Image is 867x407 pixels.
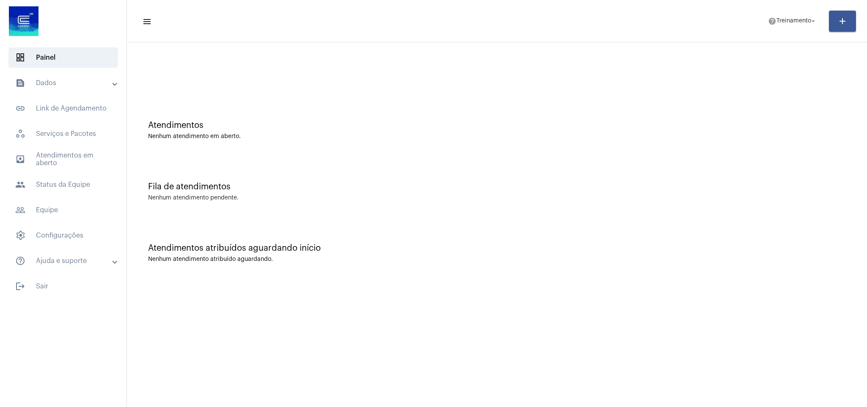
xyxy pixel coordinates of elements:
[8,225,118,246] span: Configurações
[142,17,151,27] mat-icon: sidenav icon
[15,180,25,190] mat-icon: sidenav icon
[148,256,846,263] div: Nenhum atendimento atribuído aguardando.
[15,53,25,63] span: sidenav icon
[15,103,25,114] mat-icon: sidenav icon
[148,195,239,201] div: Nenhum atendimento pendente.
[8,124,118,144] span: Serviços e Pacotes
[15,129,25,139] span: sidenav icon
[148,182,846,191] div: Fila de atendimentos
[15,78,113,88] mat-panel-title: Dados
[15,256,25,266] mat-icon: sidenav icon
[776,18,811,24] span: Treinamento
[148,121,846,130] div: Atendimentos
[148,244,846,253] div: Atendimentos atribuídos aguardando início
[7,4,41,38] img: d4669ae0-8c07-2337-4f67-34b0df7f5ae4.jpeg
[15,230,25,241] span: sidenav icon
[8,276,118,296] span: Sair
[763,13,822,30] button: Treinamento
[837,16,848,26] mat-icon: add
[5,73,127,93] mat-expansion-panel-header: sidenav iconDados
[148,133,846,140] div: Nenhum atendimento em aberto.
[15,205,25,215] mat-icon: sidenav icon
[15,78,25,88] mat-icon: sidenav icon
[809,17,817,25] mat-icon: arrow_drop_down
[8,200,118,220] span: Equipe
[8,174,118,195] span: Status da Equipe
[15,281,25,291] mat-icon: sidenav icon
[5,251,127,271] mat-expansion-panel-header: sidenav iconAjuda e suporte
[8,98,118,119] span: Link de Agendamento
[768,17,776,25] mat-icon: help
[8,149,118,169] span: Atendimentos em aberto
[15,256,113,266] mat-panel-title: Ajuda e suporte
[15,154,25,164] mat-icon: sidenav icon
[8,47,118,68] span: Painel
